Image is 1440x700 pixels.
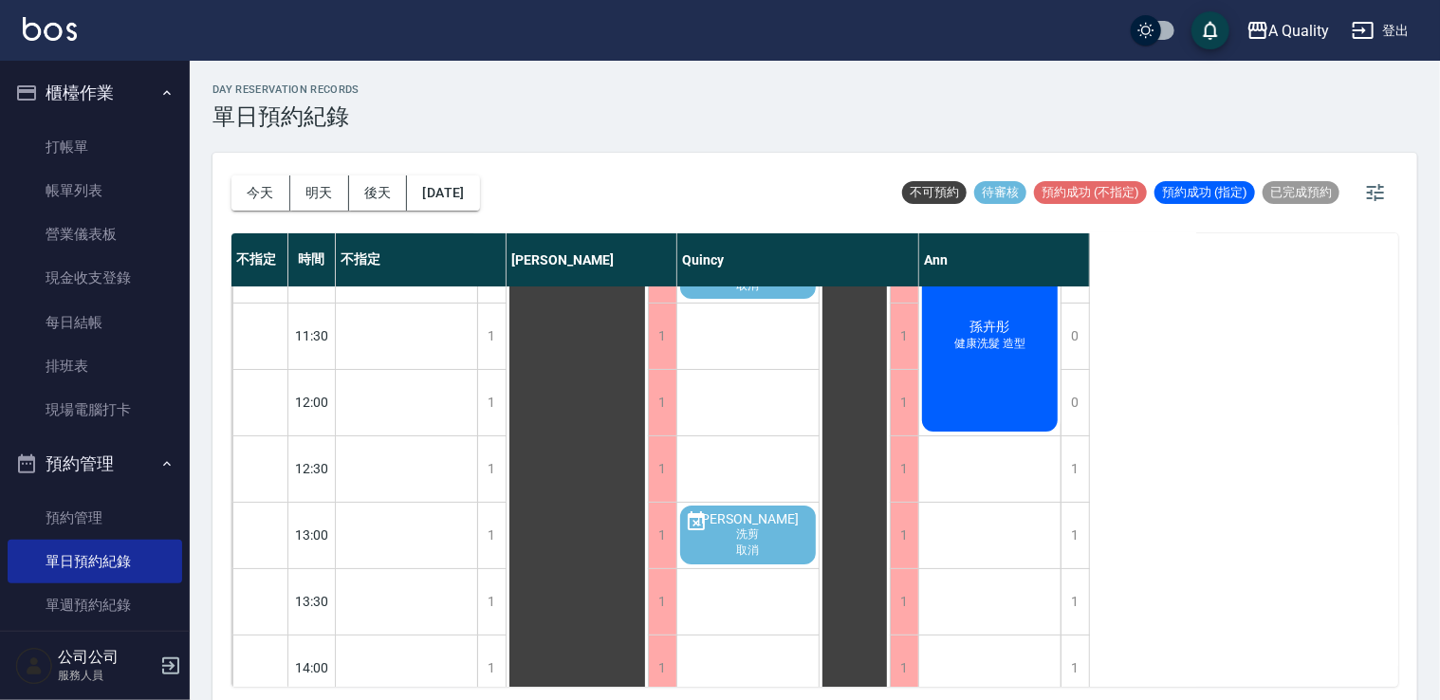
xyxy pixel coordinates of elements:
[8,388,182,432] a: 現場電腦打卡
[1061,436,1089,502] div: 1
[23,17,77,41] img: Logo
[1034,184,1147,201] span: 預約成功 (不指定)
[1061,569,1089,635] div: 1
[733,526,764,543] span: 洗剪
[890,503,918,568] div: 1
[288,233,336,286] div: 時間
[8,125,182,169] a: 打帳單
[1154,184,1255,201] span: 預約成功 (指定)
[1263,184,1339,201] span: 已完成預約
[58,667,155,684] p: 服務人員
[288,303,336,369] div: 11:30
[974,184,1026,201] span: 待審核
[58,648,155,667] h5: 公司公司
[648,503,676,568] div: 1
[8,496,182,540] a: 預約管理
[890,304,918,369] div: 1
[8,256,182,300] a: 現金收支登錄
[902,184,967,201] span: 不可預約
[967,319,1014,336] span: 孫卉彤
[8,439,182,488] button: 預約管理
[336,233,507,286] div: 不指定
[648,370,676,435] div: 1
[290,175,349,211] button: 明天
[477,304,506,369] div: 1
[648,304,676,369] div: 1
[951,336,1029,352] span: 健康洗髮 造型
[507,233,677,286] div: [PERSON_NAME]
[8,68,182,118] button: 櫃檯作業
[1061,503,1089,568] div: 1
[477,436,506,502] div: 1
[1344,13,1417,48] button: 登出
[477,569,506,635] div: 1
[15,647,53,685] img: Person
[407,175,479,211] button: [DATE]
[212,83,360,96] h2: day Reservation records
[1239,11,1338,50] button: A Quality
[288,369,336,435] div: 12:00
[890,370,918,435] div: 1
[890,569,918,635] div: 1
[693,511,803,526] span: [PERSON_NAME]
[1061,370,1089,435] div: 0
[8,344,182,388] a: 排班表
[919,233,1090,286] div: Ann
[1061,304,1089,369] div: 0
[733,543,764,559] span: 取消
[288,568,336,635] div: 13:30
[349,175,408,211] button: 後天
[477,503,506,568] div: 1
[288,502,336,568] div: 13:00
[890,436,918,502] div: 1
[648,436,676,502] div: 1
[231,233,288,286] div: 不指定
[477,370,506,435] div: 1
[8,169,182,212] a: 帳單列表
[288,435,336,502] div: 12:30
[231,175,290,211] button: 今天
[8,301,182,344] a: 每日結帳
[1269,19,1330,43] div: A Quality
[8,212,182,256] a: 營業儀表板
[648,569,676,635] div: 1
[8,583,182,627] a: 單週預約紀錄
[1191,11,1229,49] button: save
[212,103,360,130] h3: 單日預約紀錄
[677,233,919,286] div: Quincy
[8,540,182,583] a: 單日預約紀錄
